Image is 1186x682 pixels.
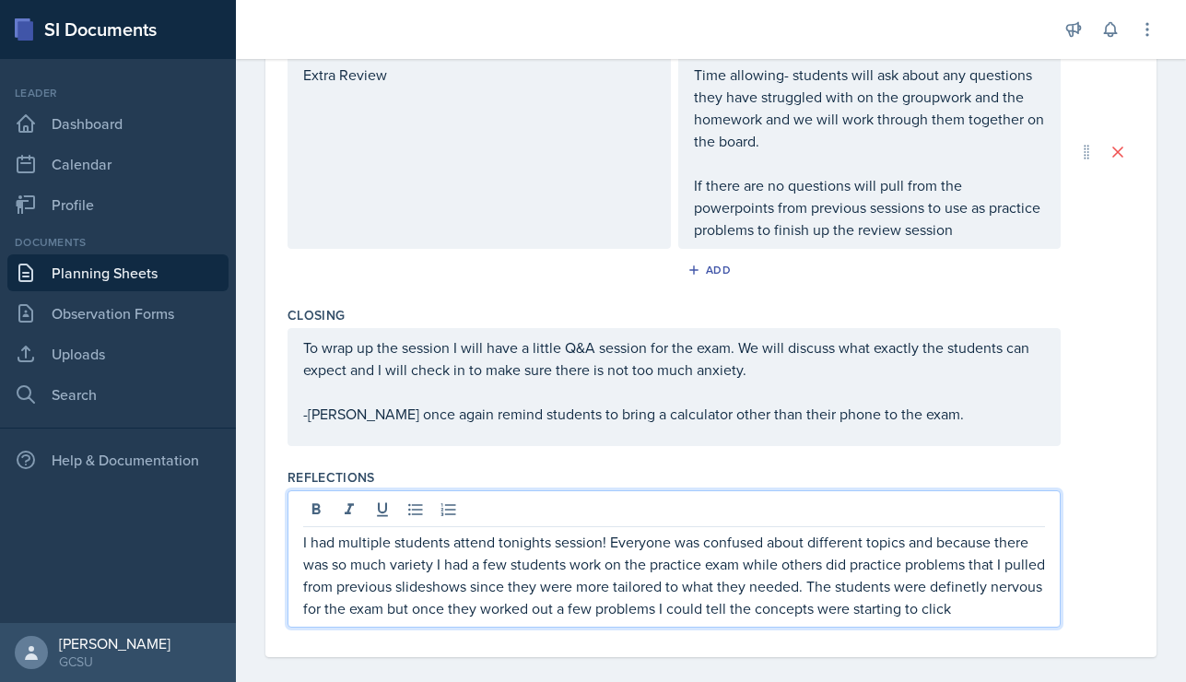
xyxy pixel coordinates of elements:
[7,295,229,332] a: Observation Forms
[681,256,741,284] button: Add
[7,146,229,182] a: Calendar
[7,441,229,478] div: Help & Documentation
[59,653,170,671] div: GCSU
[7,254,229,291] a: Planning Sheets
[7,335,229,372] a: Uploads
[303,531,1045,619] p: I had multiple students attend tonights session! Everyone was confused about different topics and...
[303,403,1045,425] p: -[PERSON_NAME] once again remind students to bring a calculator other than their phone to the exam.
[694,174,1046,241] p: If there are no questions will pull from the powerpoints from previous sessions to use as practic...
[694,64,1046,152] p: Time allowing- students will ask about any questions they have struggled with on the groupwork an...
[288,468,375,487] label: Reflections
[303,336,1045,381] p: To wrap up the session I will have a little Q&A session for the exam. We will discuss what exactl...
[288,306,345,324] label: Closing
[303,64,655,86] p: Extra Review
[7,376,229,413] a: Search
[7,234,229,251] div: Documents
[7,105,229,142] a: Dashboard
[59,634,170,653] div: [PERSON_NAME]
[691,263,731,277] div: Add
[7,186,229,223] a: Profile
[7,85,229,101] div: Leader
